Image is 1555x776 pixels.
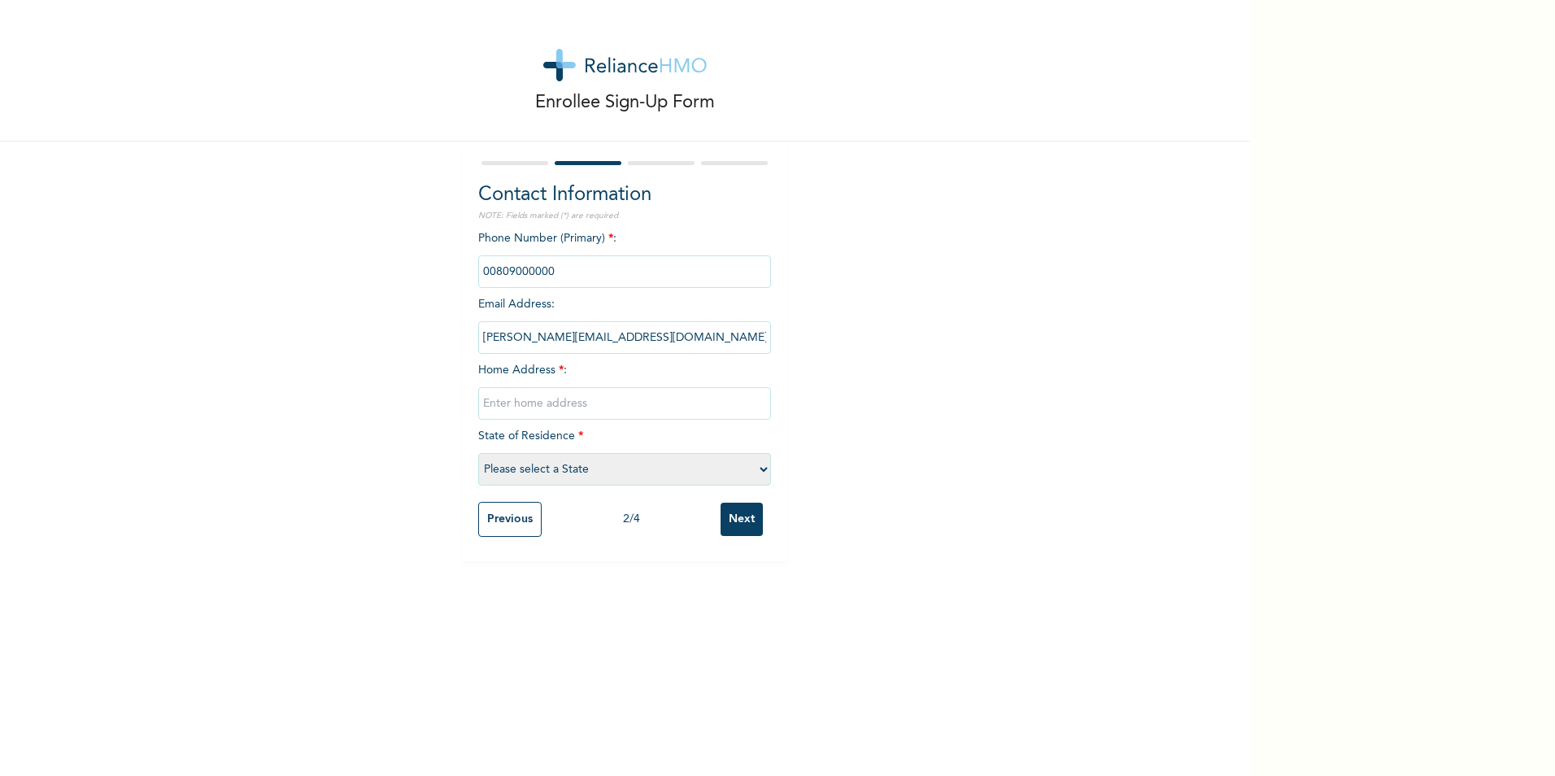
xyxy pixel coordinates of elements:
h2: Contact Information [478,181,771,210]
span: Email Address : [478,299,771,343]
div: 2 / 4 [542,511,721,528]
p: NOTE: Fields marked (*) are required [478,210,771,222]
input: Enter home address [478,387,771,420]
p: Enrollee Sign-Up Form [535,89,715,116]
img: logo [543,49,707,81]
span: State of Residence [478,430,771,475]
input: Enter email Address [478,321,771,354]
input: Previous [478,502,542,537]
input: Next [721,503,763,536]
span: Home Address : [478,364,771,409]
input: Enter Primary Phone Number [478,255,771,288]
span: Phone Number (Primary) : [478,233,771,277]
